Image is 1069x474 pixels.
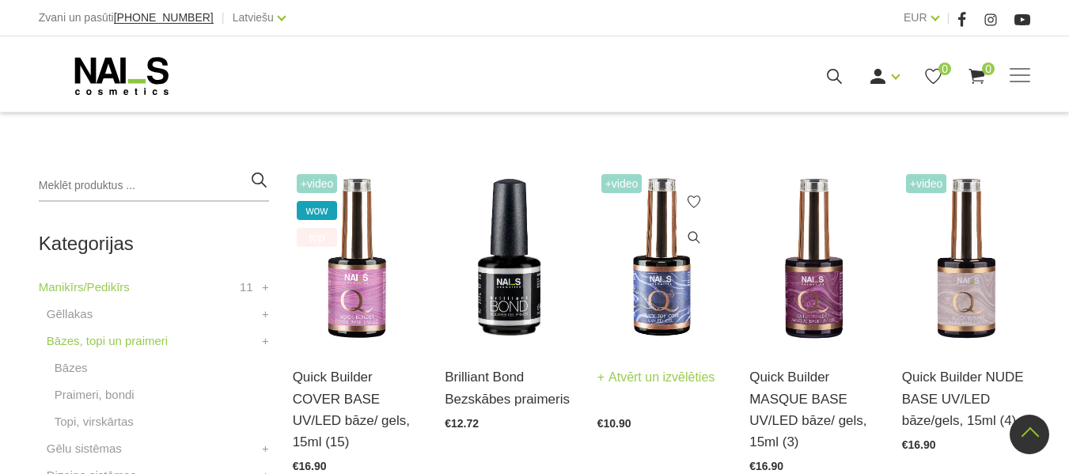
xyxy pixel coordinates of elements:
span: €12.72 [445,417,479,430]
span: +Video [601,174,643,193]
a: Gēllakas [47,305,93,324]
a: + [262,305,269,324]
a: Topi, virskārtas [55,412,134,431]
span: | [947,8,950,28]
img: Bezskābes saķeres kārta nagiem.Skābi nesaturošs līdzeklis, kas nodrošina lielisku dabīgā naga saķ... [445,170,574,347]
a: + [262,439,269,458]
span: top [297,228,338,247]
a: Latviešu [233,8,274,27]
span: wow [297,201,338,220]
a: Bāzes, topi un praimeri [47,332,168,351]
a: Bāzes [55,358,88,377]
h2: Kategorijas [39,233,269,254]
img: Quick Masque base – viegli maskējoša bāze/gels. Šī bāze/gels ir unikāls produkts ar daudz izmanto... [749,170,878,347]
a: Gēlu sistēmas [47,439,122,458]
span: 0 [982,63,995,75]
a: 0 [923,66,943,86]
a: Manikīrs/Pedikīrs [39,278,130,297]
a: Atvērt un izvēlēties [597,366,715,389]
span: +Video [906,174,947,193]
a: Quick Builder MASQUE BASE UV/LED bāze/ gels, 15ml (3) [749,366,878,453]
span: €16.90 [293,460,327,472]
span: 11 [240,278,253,297]
img: Virsējais pārklājums bez lipīgā slāņa.Nodrošina izcilu spīdumu manikīram līdz pat nākamajai profi... [597,170,726,347]
a: Quick Builder COVER BASE UV/LED bāze/ gels, 15ml (15) [293,366,422,453]
a: Praimeri, bondi [55,385,135,404]
a: + [262,278,269,297]
a: Quick Builder NUDE BASE UV/LED bāze/gels, 15ml (4) [902,366,1031,431]
a: EUR [904,8,927,27]
div: Zvani un pasūti [39,8,214,28]
span: €10.90 [597,417,631,430]
a: 0 [967,66,987,86]
span: | [222,8,225,28]
input: Meklēt produktus ... [39,170,269,202]
img: Šī brīža iemīlētākais produkts, kas nepieviļ nevienu meistaru.Perfektas noturības kamuflāžas bāze... [293,170,422,347]
a: [PHONE_NUMBER] [114,12,214,24]
span: [PHONE_NUMBER] [114,11,214,24]
span: €16.90 [902,438,936,451]
span: €16.90 [749,460,783,472]
img: Lieliskas noturības kamuflējošā bāze/gels, kas ir saudzīga pret dabīgo nagu un nebojā naga plātni... [902,170,1031,347]
a: + [262,332,269,351]
span: 0 [938,63,951,75]
span: +Video [297,174,338,193]
a: Brilliant Bond Bezskābes praimeris [445,366,574,409]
